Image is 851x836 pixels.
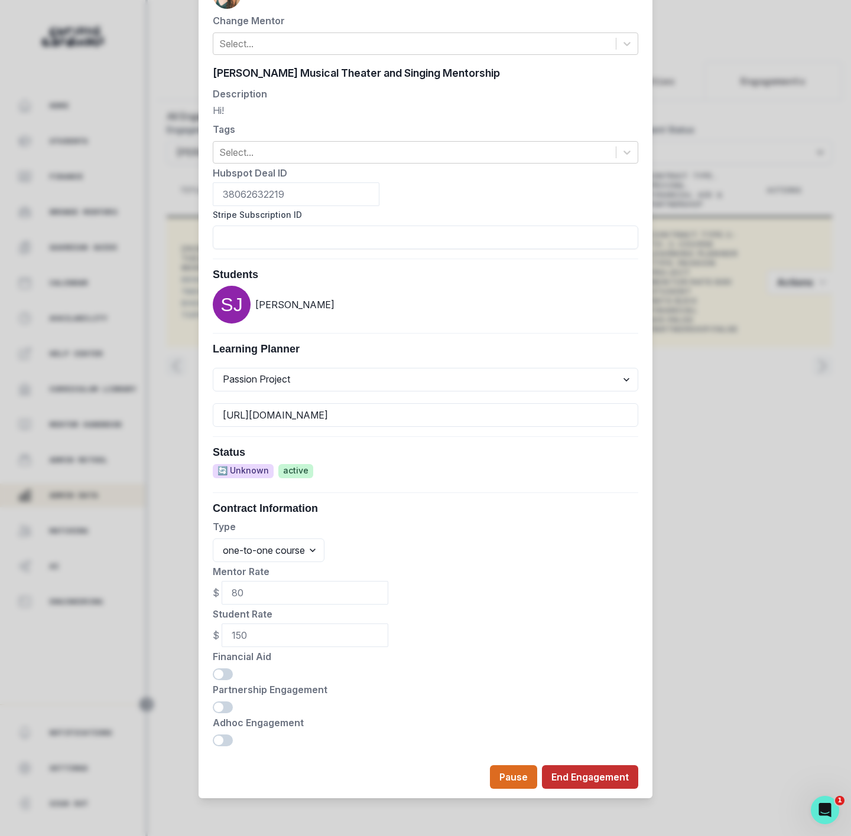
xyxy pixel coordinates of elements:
p: Type [213,520,638,534]
h3: Contract Information [213,502,638,515]
h3: Status [213,446,638,459]
iframe: Intercom live chat [811,796,839,824]
span: Hi! [213,101,224,120]
p: Tags [213,122,638,136]
span: 🔄 Unknown [213,464,274,478]
p: Partnership Engagement [213,682,638,697]
p: $ [213,628,219,642]
p: Adhoc Engagement [213,716,638,730]
p: Mentor Rate [213,564,638,579]
input: Learning planner url [213,403,638,427]
p: $ [213,586,219,600]
p: Student Rate [213,607,638,621]
h3: Students [213,269,638,282]
span: 1 [835,796,844,805]
p: [PERSON_NAME] [255,298,334,312]
button: End Engagement [542,765,638,789]
button: Pause [490,765,537,789]
p: Hubspot Deal ID [213,166,638,180]
h3: Learning Planner [213,343,638,356]
span: active [278,464,313,478]
label: Stripe Subscription ID [213,208,631,221]
p: Financial Aid [213,649,638,664]
img: svg [213,286,251,324]
p: Change Mentor [213,14,638,28]
label: Description [213,87,631,101]
span: [PERSON_NAME] Musical Theater and Singing Mentorship [213,64,500,82]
